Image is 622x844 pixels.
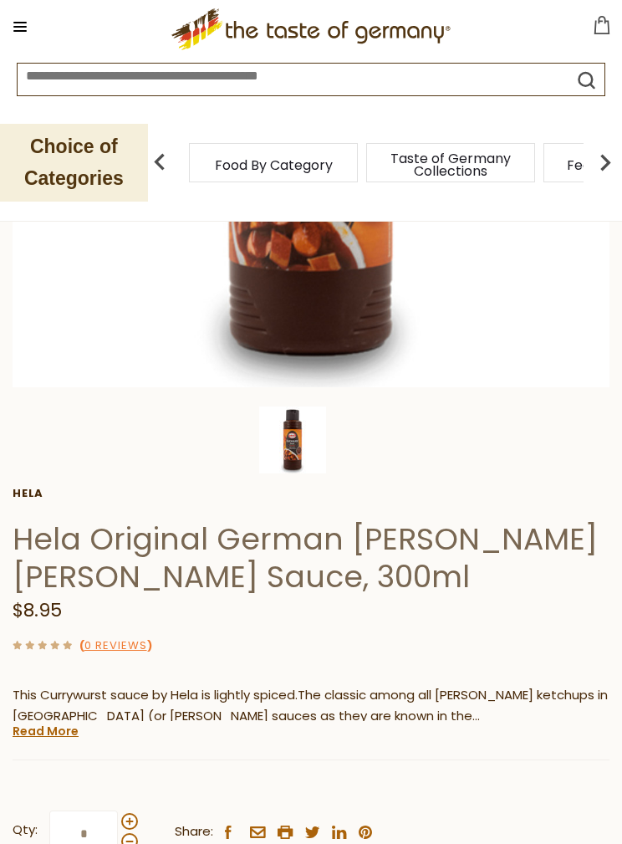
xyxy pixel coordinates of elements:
a: Read More [13,723,79,739]
a: Taste of Germany Collections [384,152,517,177]
a: Food By Category [215,159,333,171]
h1: Hela Original German [PERSON_NAME] [PERSON_NAME] Sauce, 300ml [13,520,609,596]
img: previous arrow [143,146,176,179]
a: Hela [13,487,609,500]
span: ( ) [79,637,152,653]
img: next arrow [589,146,622,179]
img: Hela Mild Currywurst Sauce [259,407,326,473]
span: $8.95 [13,597,62,623]
a: 0 Reviews [84,637,147,655]
strong: Qty: [13,820,38,841]
p: This Currywurst sauce by Hela is lightly spiced.The classic among all [PERSON_NAME] ketchups in [... [13,685,609,727]
span: Share: [175,821,213,842]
